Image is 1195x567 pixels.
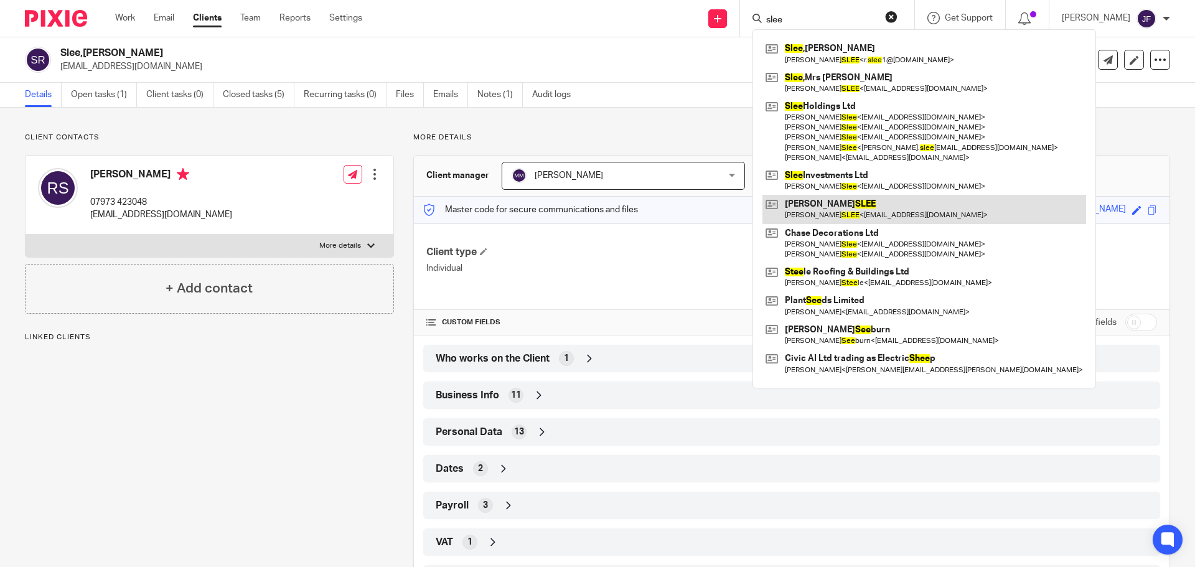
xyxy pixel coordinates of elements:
[240,12,261,24] a: Team
[765,15,877,26] input: Search
[436,389,499,402] span: Business Info
[146,83,213,107] a: Client tasks (0)
[478,462,483,475] span: 2
[885,11,897,23] button: Clear
[115,12,135,24] a: Work
[166,279,253,298] h4: + Add contact
[426,246,792,259] h4: Client type
[60,60,1001,73] p: [EMAIL_ADDRESS][DOMAIN_NAME]
[396,83,424,107] a: Files
[25,332,394,342] p: Linked clients
[279,12,311,24] a: Reports
[483,499,488,512] span: 3
[90,168,232,184] h4: [PERSON_NAME]
[436,426,502,439] span: Personal Data
[319,241,361,251] p: More details
[223,83,294,107] a: Closed tasks (5)
[436,462,464,476] span: Dates
[413,133,1170,143] p: More details
[532,83,580,107] a: Audit logs
[1136,9,1156,29] img: svg%3E
[1062,12,1130,24] p: [PERSON_NAME]
[423,204,638,216] p: Master code for secure communications and files
[433,83,468,107] a: Emails
[436,536,453,549] span: VAT
[436,352,550,365] span: Who works on the Client
[514,426,524,438] span: 13
[38,168,78,208] img: svg%3E
[177,168,189,180] i: Primary
[426,317,792,327] h4: CUSTOM FIELDS
[426,169,489,182] h3: Client manager
[512,168,527,183] img: svg%3E
[25,47,51,73] img: svg%3E
[467,536,472,548] span: 1
[426,262,792,274] p: Individual
[90,209,232,221] p: [EMAIL_ADDRESS][DOMAIN_NAME]
[25,83,62,107] a: Details
[477,83,523,107] a: Notes (1)
[154,12,174,24] a: Email
[436,499,469,512] span: Payroll
[535,171,603,180] span: [PERSON_NAME]
[945,14,993,22] span: Get Support
[25,133,394,143] p: Client contacts
[25,10,87,27] img: Pixie
[90,196,232,209] p: 07973 423048
[511,389,521,401] span: 11
[304,83,387,107] a: Recurring tasks (0)
[193,12,222,24] a: Clients
[71,83,137,107] a: Open tasks (1)
[329,12,362,24] a: Settings
[60,47,813,60] h2: Slee,[PERSON_NAME]
[564,352,569,365] span: 1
